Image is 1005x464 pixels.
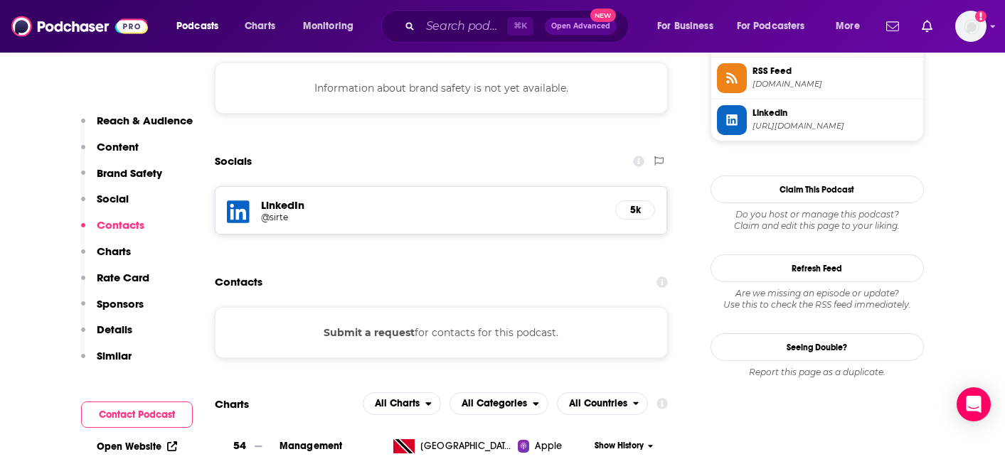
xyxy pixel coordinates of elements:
button: Content [81,140,139,166]
span: Podcasts [176,16,218,36]
input: Search podcasts, credits, & more... [420,15,507,38]
a: Seeing Double? [711,333,924,361]
button: open menu [450,392,548,415]
a: Management [280,440,343,452]
h2: Charts [215,397,249,411]
p: Details [97,323,132,336]
img: User Profile [955,11,987,42]
p: Charts [97,244,131,258]
button: Refresh Feed [711,254,924,282]
a: Linkedin[URL][DOMAIN_NAME] [717,105,918,135]
a: Show notifications dropdown [916,14,938,38]
span: https://www.linkedin.com/in/sirte [753,121,918,131]
span: For Business [657,16,713,36]
p: Similar [97,349,132,362]
span: feed.podbean.com [753,79,918,90]
button: Details [81,323,132,349]
button: Charts [81,244,131,271]
div: Are we missing an episode or update? Use this to check the RSS feed immediately. [711,288,924,311]
p: Content [97,140,139,153]
span: Open Advanced [551,23,610,30]
span: RSS Feed [753,65,918,77]
h3: 54 [233,438,246,454]
button: Similar [81,349,132,375]
button: open menu [293,15,372,38]
a: Open Website [97,441,177,453]
p: Reach & Audience [97,114,193,127]
p: Contacts [97,218,144,232]
span: More [836,16,860,36]
span: All Categories [462,399,527,409]
span: ⌘ K [507,17,533,36]
h2: Categories [450,392,548,415]
span: Monitoring [303,16,353,36]
span: All Charts [375,399,420,409]
button: Claim This Podcast [711,176,924,203]
button: Contacts [81,218,144,244]
button: open menu [728,15,826,38]
p: Brand Safety [97,166,162,180]
button: Contact Podcast [81,401,193,428]
img: Podchaser - Follow, Share and Rate Podcasts [11,13,148,40]
span: New [590,9,616,22]
button: open menu [826,15,878,38]
h2: Contacts [215,269,262,296]
span: For Podcasters [737,16,805,36]
div: for contacts for this podcast. [215,307,669,358]
span: All Countries [569,399,627,409]
button: Submit a request [324,325,415,340]
div: Search podcasts, credits, & more... [395,10,642,43]
div: Open Intercom Messenger [957,387,991,421]
h2: Platforms [363,392,441,415]
button: open menu [647,15,731,38]
button: Sponsors [81,297,144,323]
a: Apple [518,439,590,453]
h5: LinkedIn [261,198,605,212]
div: Information about brand safety is not yet available. [215,63,669,114]
a: Show notifications dropdown [881,14,905,38]
h2: Socials [215,148,252,175]
button: Brand Safety [81,166,162,193]
a: [GEOGRAPHIC_DATA] [388,439,518,453]
svg: Add a profile image [975,11,987,22]
p: Social [97,192,129,205]
p: Sponsors [97,297,144,311]
h5: @sirte [261,212,489,222]
span: Linkedin [753,107,918,119]
button: Show History [590,440,658,452]
button: open menu [166,15,237,38]
a: @sirte [261,212,605,222]
h5: 5k [627,204,643,216]
button: Reach & Audience [81,114,193,140]
span: Apple [535,439,562,453]
button: Show profile menu [955,11,987,42]
div: Report this page as a duplicate. [711,367,924,378]
button: Social [81,192,129,218]
span: Trinidad and Tobago [420,439,513,453]
p: Rate Card [97,271,149,284]
button: Open AdvancedNew [545,18,617,35]
h2: Countries [557,392,649,415]
button: open menu [557,392,649,415]
div: Claim and edit this page to your liking. [711,209,924,232]
button: Rate Card [81,271,149,297]
span: Show History [595,440,644,452]
a: RSS Feed[DOMAIN_NAME] [717,63,918,93]
a: Charts [235,15,284,38]
span: Logged in as biancagorospe [955,11,987,42]
span: Charts [245,16,275,36]
button: open menu [363,392,441,415]
span: Do you host or manage this podcast? [711,209,924,220]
